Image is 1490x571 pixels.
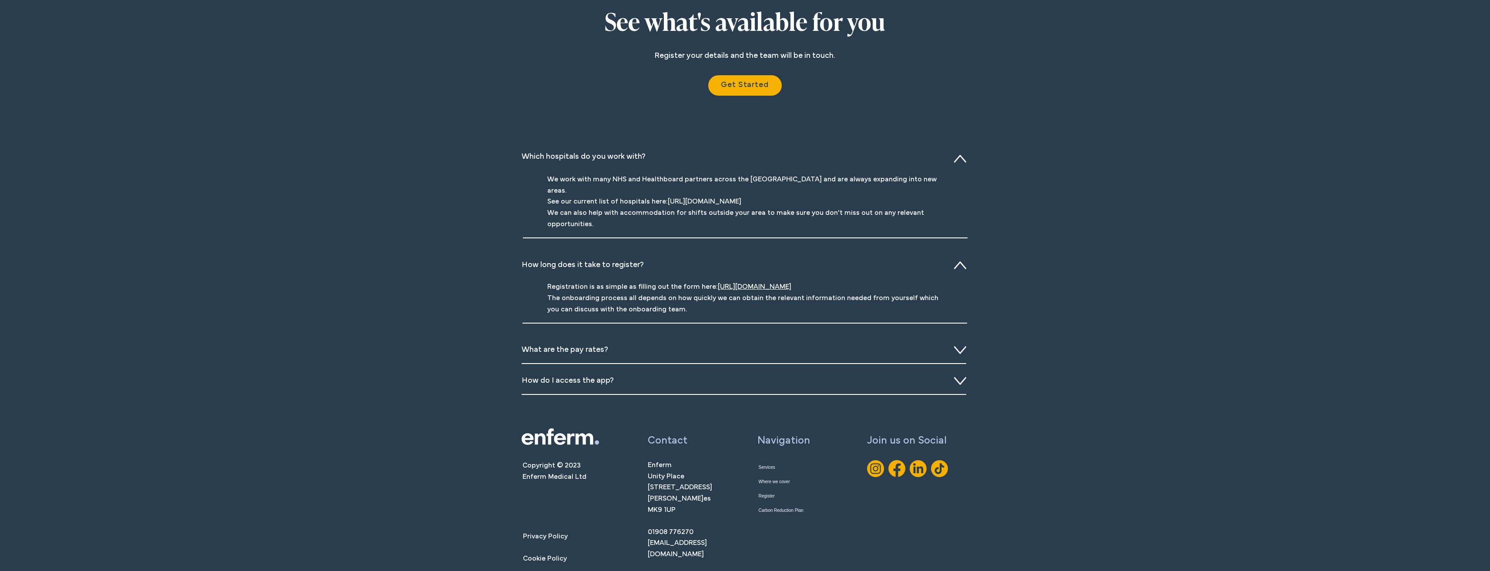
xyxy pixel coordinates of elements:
[523,534,568,540] span: Privacy Policy
[867,436,947,446] span: Join us on Social
[523,556,567,562] span: Cookie Policy
[759,460,820,518] nav: Site
[522,250,968,335] div: Slideshow
[648,507,676,513] span: MK9 1UP
[523,531,586,542] a: Privacy Policy
[522,347,608,354] span: What are the pay rates?
[523,554,586,565] a: Cookie Policy
[648,436,687,446] span: Contact
[759,489,820,503] a: Register
[867,460,948,477] ul: Social Bar
[547,284,791,290] span: Registration is as simple as filling out the form here:
[721,82,769,89] span: Get Started
[648,529,693,535] a: 01908 776270
[547,295,938,313] span: The onboarding process all depends on how quickly we can obtain the relevant information needed f...
[605,12,885,37] span: See what's available for you
[547,177,937,227] span: We work with many NHS and Healthboard partners across the [GEOGRAPHIC_DATA] and are always expand...
[648,484,712,491] span: [STREET_ADDRESS]
[648,540,707,558] a: [EMAIL_ADDRESS][DOMAIN_NAME]
[522,143,968,250] div: Slideshow
[759,474,820,489] a: Where we cover
[522,262,644,269] span: How long does it take to register?
[522,377,614,384] span: How do I access the app?
[522,366,968,397] div: Slideshow
[718,284,791,290] a: [URL][DOMAIN_NAME]
[668,199,741,205] a: [URL][DOMAIN_NAME]
[910,460,927,477] img: Linkedin
[759,460,820,474] a: Services
[708,75,782,96] a: Get Started
[648,462,684,480] span: Enferm Unity Place
[654,53,835,60] span: Register your details and the team will be in touch.
[522,335,968,366] div: Slideshow
[759,503,820,518] a: Carbon Reduction Plan
[888,460,905,477] img: FB
[522,463,586,480] span: Copyright © 2023 Enferm Medical Ltd
[867,460,884,477] img: IG
[931,460,948,477] img: TikTok
[522,154,646,160] span: Which hospitals do you work with?
[703,496,711,502] span: es
[757,436,810,446] span: Navigation
[648,496,703,502] span: [PERSON_NAME]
